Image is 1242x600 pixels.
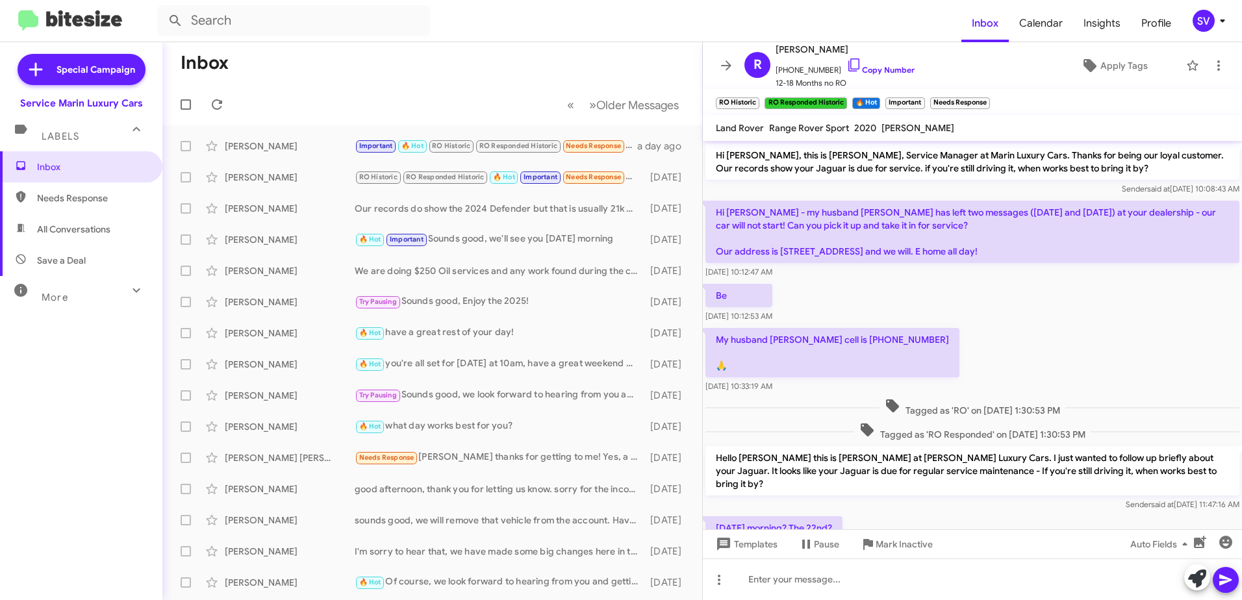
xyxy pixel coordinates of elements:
span: Labels [42,131,79,142]
span: [DATE] 10:12:53 AM [705,311,772,321]
span: Inbox [37,160,147,173]
small: 🔥 Hot [852,97,880,109]
div: [PERSON_NAME] [225,140,355,153]
div: good afternoon, thank you for letting us know. sorry for the inconvenience. [355,482,644,495]
span: Sender [DATE] 10:08:43 AM [1122,184,1239,194]
span: All Conversations [37,223,110,236]
div: Sounds good, Enjoy the 2025! [355,294,644,309]
div: [PERSON_NAME] [225,576,355,589]
button: Next [581,92,687,118]
p: [DATE] morning? The 22nd? [705,516,843,540]
span: Tagged as 'RO' on [DATE] 1:30:53 PM [880,398,1065,417]
div: [DATE] [644,202,692,215]
div: [PERSON_NAME] [225,389,355,402]
small: Needs Response [930,97,990,109]
span: Templates [713,532,778,556]
div: [PERSON_NAME] [225,420,355,433]
button: SV [1182,10,1228,32]
nav: Page navigation example [560,92,687,118]
span: Land Rover [716,122,764,134]
span: Apply Tags [1100,54,1148,77]
div: [DATE] [644,576,692,589]
span: Pause [814,532,839,556]
div: [DATE] [644,358,692,371]
button: Auto Fields [1120,532,1203,556]
div: [PERSON_NAME] [225,327,355,340]
span: Range Rover Sport [769,122,849,134]
div: [PERSON_NAME] [225,295,355,308]
span: Important [524,173,557,181]
span: Important [390,235,424,244]
span: 🔥 Hot [359,235,381,244]
div: [DATE] [644,264,692,277]
span: » [589,97,596,113]
div: [PERSON_NAME] [225,358,355,371]
button: Apply Tags [1048,54,1180,77]
small: Important [885,97,924,109]
span: [PERSON_NAME] [776,42,915,57]
a: Special Campaign [18,54,146,85]
span: RO Historic [432,142,470,150]
a: Copy Number [846,65,915,75]
span: said at [1147,184,1170,194]
p: Hi [PERSON_NAME] - my husband [PERSON_NAME] has left two messages ([DATE] and [DATE]) at your dea... [705,201,1239,263]
span: Needs Response [359,453,414,462]
span: Profile [1131,5,1182,42]
div: Sounds good, we'll see you [DATE] morning [355,232,644,247]
span: [DATE] 10:12:47 AM [705,267,772,277]
div: [DATE] [644,451,692,464]
span: Mark Inactive [876,532,933,556]
div: [PERSON_NAME] [PERSON_NAME] [225,451,355,464]
div: [PERSON_NAME] thanks for getting to me! Yes, a few things to work on. You probably need it for a ... [355,450,644,465]
div: [DATE] [644,327,692,340]
span: 🔥 Hot [359,329,381,337]
a: Insights [1073,5,1131,42]
span: RO Responded Historic [479,142,557,150]
div: [DATE] [644,233,692,246]
div: [PERSON_NAME] [225,202,355,215]
span: 🔥 Hot [401,142,424,150]
div: [DATE] [644,295,692,308]
span: Needs Response [566,173,621,181]
div: [PERSON_NAME] [225,233,355,246]
div: you're all set for [DATE] at 10am, have a great weekend and we will see you [DATE] morning! [355,356,644,371]
div: have a great rest of your day! [355,325,644,340]
p: Be [705,284,772,307]
span: Needs Response [566,142,621,150]
div: I don't know right now.... Out of the country [355,138,637,153]
span: Older Messages [596,98,679,112]
span: Important [359,142,393,150]
span: Auto Fields [1130,532,1193,556]
div: [PERSON_NAME] [225,264,355,277]
span: Needs Response [37,192,147,205]
div: [DATE] [644,514,692,527]
button: Previous [559,92,582,118]
span: « [567,97,574,113]
h1: Inbox [181,53,229,73]
div: [DATE] [644,420,692,433]
div: what day works best for you? [355,419,644,434]
div: SV [1193,10,1215,32]
span: 2020 [854,122,876,134]
span: Inbox [961,5,1009,42]
span: RO Responded Historic [406,173,484,181]
span: Special Campaign [57,63,135,76]
div: [DATE] [644,545,692,558]
button: Mark Inactive [850,532,943,556]
span: R [754,55,762,75]
span: Save a Deal [37,254,86,267]
span: [PERSON_NAME] [881,122,954,134]
span: Tagged as 'RO Responded' on [DATE] 1:30:53 PM [854,422,1091,441]
span: 🔥 Hot [493,173,515,181]
span: RO Historic [359,173,398,181]
div: [DATE] [644,171,692,184]
div: [PERSON_NAME] [225,482,355,495]
div: We are scheduled for 9:30 [DATE]! [355,169,644,184]
span: 🔥 Hot [359,422,381,431]
span: Try Pausing [359,297,397,306]
div: [DATE] [644,482,692,495]
a: Calendar [1009,5,1073,42]
div: Sounds good, we look forward to hearing from you and hope your healing process goes well. [355,388,644,403]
